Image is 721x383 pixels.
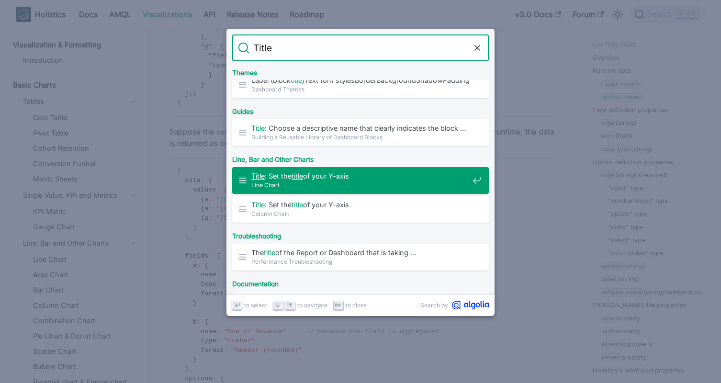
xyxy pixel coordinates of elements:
[472,42,483,54] button: Clear the query
[251,180,469,190] span: Line Chart
[420,301,448,310] span: Search by
[232,196,489,223] a: Title: Set thetitleof your Y-axisColumn Chart
[232,167,489,194] a: Title: Set thetitleof your Y-axisLine Chart
[230,100,491,119] div: Guides
[234,302,241,309] svg: Enter key
[244,301,267,310] span: to select
[251,248,469,257] span: The of the Report or Dashboard that is taking …
[420,301,489,310] a: Search byAlgolia
[230,225,491,244] div: Troubleshooting
[452,301,489,310] svg: Algolia
[232,244,489,270] a: Thetitleof the Report or Dashboard that is taking …Performance Troubleshooting
[251,209,469,218] span: Column Chart
[292,172,303,180] mark: title
[297,301,327,310] span: to navigate
[251,257,469,266] span: Performance Troubleshooting
[346,301,367,310] span: to close
[249,34,472,61] input: Search docs
[230,61,491,80] div: Themes
[251,124,265,132] mark: Title
[251,201,265,209] mark: Title
[251,200,469,209] span: : Set the of your Y-axis
[251,172,265,180] mark: Title
[335,302,342,309] svg: Escape key
[251,171,469,180] span: : Set the of your Y-axis
[232,292,489,318] a: Enter thetitlefor your report, and click Confirm to …Add Report Widget to Dashboard
[251,133,469,142] span: Building a Reusable Library of Dashboard Blocks
[232,119,489,146] a: Title: Choose a descriptive name that clearly indicates the block …Building a Reusable Library of...
[291,76,302,84] mark: title
[230,272,491,292] div: Documentation
[251,124,469,133] span: : Choose a descriptive name that clearly indicates the block …
[251,85,469,94] span: Dashboard Themes
[274,302,282,309] svg: Arrow down
[292,201,303,209] mark: title
[264,248,275,257] mark: title
[232,71,489,98] a: Label (blocktitle)Text font stylesBorderBackgroundShadowPadding …Dashboard Themes
[230,148,491,167] div: Line, Bar and Other Charts
[287,302,294,309] svg: Arrow up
